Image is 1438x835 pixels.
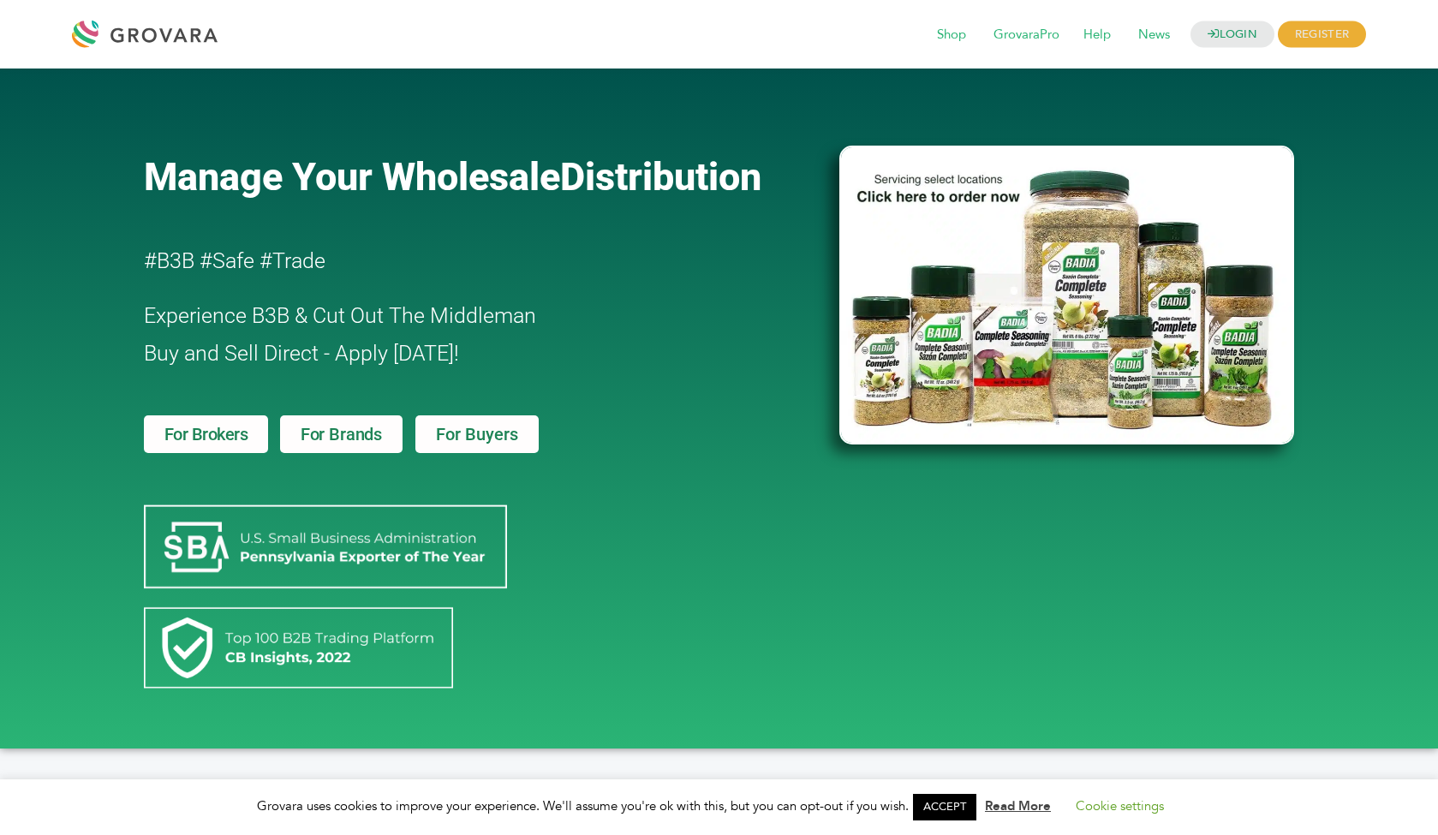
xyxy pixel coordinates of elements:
[144,154,560,200] span: Manage Your Wholesale
[560,154,761,200] span: Distribution
[1071,19,1123,51] span: Help
[1190,21,1274,48] a: LOGIN
[985,797,1051,814] a: Read More
[925,19,978,51] span: Shop
[144,242,742,280] h2: #B3B #Safe #Trade
[982,26,1071,45] a: GrovaraPro
[415,415,539,453] a: For Buyers
[436,426,518,443] span: For Buyers
[144,415,269,453] a: For Brokers
[280,415,403,453] a: For Brands
[144,154,812,200] a: Manage Your WholesaleDistribution
[1126,26,1182,45] a: News
[925,26,978,45] a: Shop
[301,426,382,443] span: For Brands
[913,794,976,820] a: ACCEPT
[1071,26,1123,45] a: Help
[982,19,1071,51] span: GrovaraPro
[1076,797,1164,814] a: Cookie settings
[1126,19,1182,51] span: News
[257,797,1181,814] span: Grovara uses cookies to improve your experience. We'll assume you're ok with this, but you can op...
[144,341,459,366] span: Buy and Sell Direct - Apply [DATE]!
[164,426,248,443] span: For Brokers
[1278,21,1366,48] span: REGISTER
[144,303,536,328] span: Experience B3B & Cut Out The Middleman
